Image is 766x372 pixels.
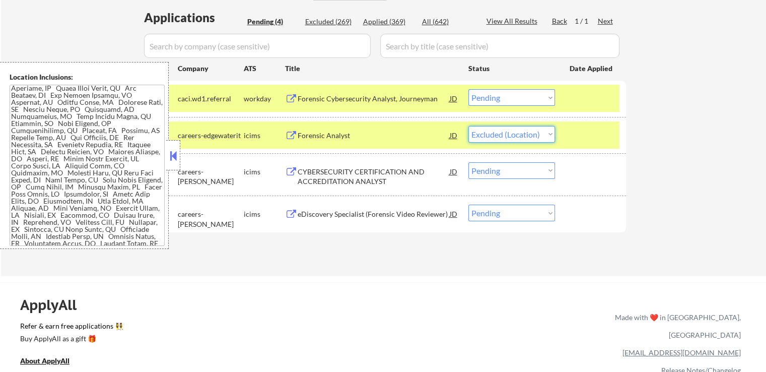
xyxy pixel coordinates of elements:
[178,167,244,187] div: careers-[PERSON_NAME]
[570,64,614,74] div: Date Applied
[575,16,598,26] div: 1 / 1
[178,64,244,74] div: Company
[611,308,741,344] div: Made with ❤️ in [GEOGRAPHIC_DATA], [GEOGRAPHIC_DATA]
[247,17,298,27] div: Pending (4)
[298,94,450,104] div: Forensic Cybersecurity Analyst, Journeyman
[449,126,459,144] div: JD
[20,296,88,314] div: ApplyAll
[244,209,285,219] div: icims
[244,94,285,104] div: workday
[244,131,285,141] div: icims
[298,167,450,187] div: CYBERSECURITY CERTIFICATION AND ACCREDITATION ANALYST
[363,17,413,27] div: Applied (369)
[598,16,614,26] div: Next
[20,335,121,342] div: Buy ApplyAll as a gift 🎁
[486,16,540,26] div: View All Results
[178,131,244,141] div: careers-edgewaterit
[305,17,356,27] div: Excluded (269)
[298,131,450,141] div: Forensic Analyst
[20,355,84,368] a: About ApplyAll
[20,323,404,333] a: Refer & earn free applications 👯‍♀️
[380,34,619,58] input: Search by title (case sensitive)
[10,72,165,82] div: Location Inclusions:
[449,89,459,107] div: JD
[178,209,244,229] div: careers-[PERSON_NAME]
[622,348,741,357] a: [EMAIL_ADDRESS][DOMAIN_NAME]
[244,167,285,177] div: icims
[449,205,459,223] div: JD
[20,356,69,365] u: About ApplyAll
[552,16,568,26] div: Back
[144,34,371,58] input: Search by company (case sensitive)
[468,59,555,77] div: Status
[449,162,459,180] div: JD
[422,17,472,27] div: All (642)
[244,64,285,74] div: ATS
[298,209,450,219] div: eDiscovery Specialist (Forensic Video Reviewer)
[285,64,459,74] div: Title
[20,333,121,346] a: Buy ApplyAll as a gift 🎁
[144,12,244,24] div: Applications
[178,94,244,104] div: caci.wd1.referral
